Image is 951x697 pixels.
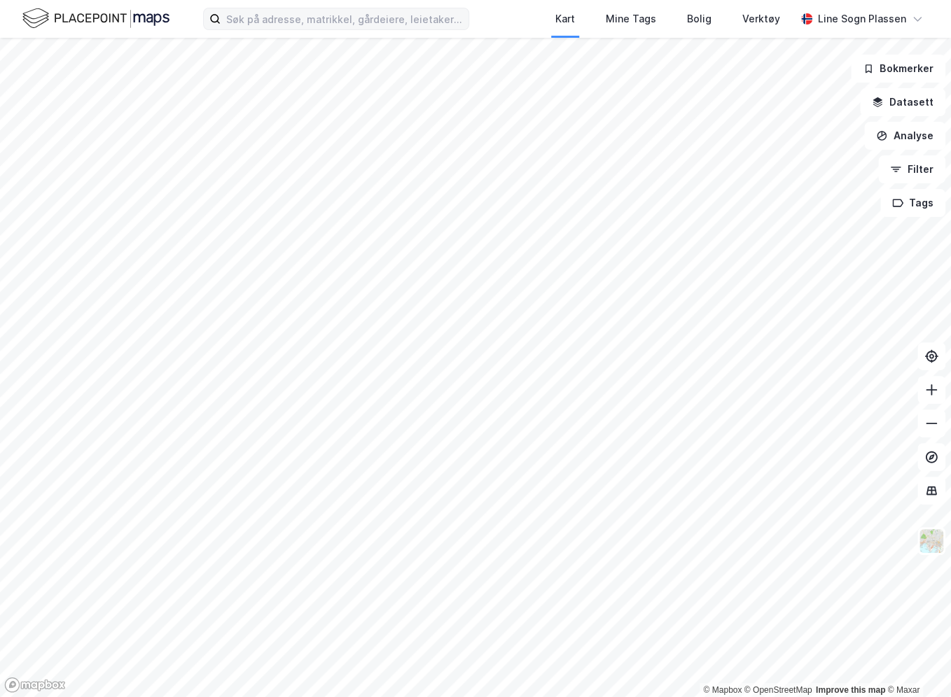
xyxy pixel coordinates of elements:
[818,10,906,27] div: Line Sogn Plassen
[22,6,169,31] img: logo.f888ab2527a4732fd821a326f86c7f29.svg
[744,685,812,695] a: OpenStreetMap
[687,10,711,27] div: Bolig
[878,155,945,183] button: Filter
[918,528,945,554] img: Z
[703,685,742,695] a: Mapbox
[881,630,951,697] iframe: Chat Widget
[881,630,951,697] div: Kontrollprogram for chat
[851,55,945,83] button: Bokmerker
[606,10,656,27] div: Mine Tags
[864,122,945,150] button: Analyse
[860,88,945,116] button: Datasett
[4,677,66,693] a: Mapbox homepage
[880,189,945,217] button: Tags
[742,10,780,27] div: Verktøy
[221,8,468,29] input: Søk på adresse, matrikkel, gårdeiere, leietakere eller personer
[816,685,885,695] a: Improve this map
[555,10,575,27] div: Kart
